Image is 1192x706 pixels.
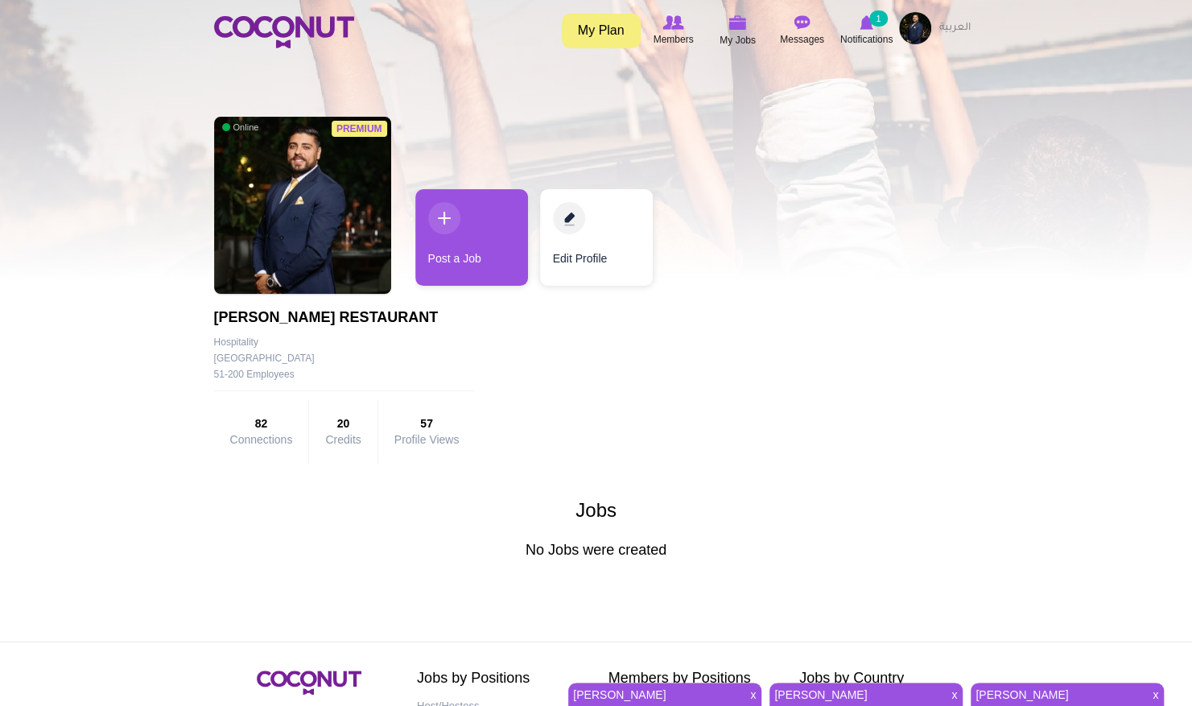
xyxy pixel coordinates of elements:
[653,31,693,47] span: Members
[214,310,476,326] h1: [PERSON_NAME] RESTAURANT
[662,15,683,30] img: Browse Members
[971,683,1143,706] a: [PERSON_NAME]
[417,671,584,687] h2: Jobs by Positions
[860,15,873,30] img: Notifications
[869,10,887,27] small: 1
[780,31,824,47] span: Messages
[946,683,963,706] span: x
[202,500,991,573] div: No Jobs were created
[706,12,770,50] a: My Jobs My Jobs
[214,366,476,382] div: 51-200 Employees
[415,189,528,286] a: Post a Job
[931,12,979,44] a: العربية
[230,415,293,431] strong: 82
[769,683,942,706] a: [PERSON_NAME]
[214,334,476,350] div: Hospitality
[840,31,893,47] span: Notifications
[770,12,835,49] a: Messages Messages
[394,415,460,446] a: 57Profile Views
[835,12,899,49] a: Notifications Notifications 1
[744,683,761,706] span: x
[394,415,460,431] strong: 57
[729,15,747,30] img: My Jobs
[214,16,354,48] img: Home
[720,32,756,48] span: My Jobs
[325,415,361,431] strong: 20
[562,14,641,48] a: My Plan
[1147,683,1164,706] span: x
[641,12,706,49] a: Browse Members Members
[540,189,653,294] div: 2 / 2
[214,350,315,366] div: [GEOGRAPHIC_DATA]
[794,15,810,30] img: Messages
[568,683,740,706] a: [PERSON_NAME]
[799,671,967,687] h2: Jobs by Country
[415,189,528,294] div: 1 / 2
[325,415,361,446] a: 20Credits
[257,671,361,695] img: Coconut
[214,500,979,521] h3: Jobs
[608,671,776,687] h2: Members by Positions
[332,121,387,137] span: Premium
[222,122,259,133] span: Online
[230,415,293,446] a: 82Connections
[540,189,653,286] a: Edit Profile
